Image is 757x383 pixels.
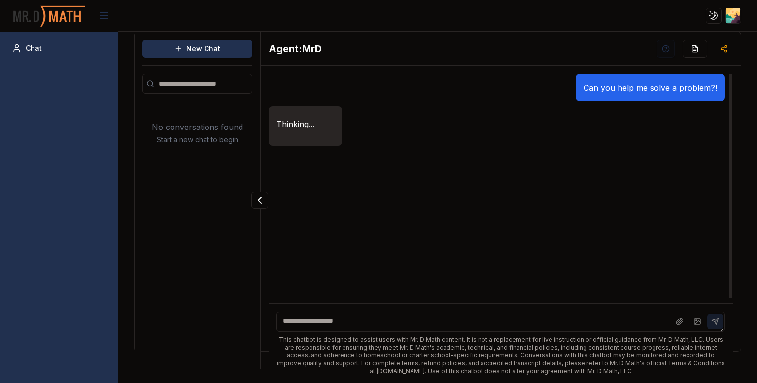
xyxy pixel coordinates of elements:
[276,336,724,375] div: This chatbot is designed to assist users with Mr. D Math content. It is not a replacement for liv...
[726,8,741,23] img: ACg8ocLotX0KEEdtl_KUae3EfNN-8PLYwkQiyzm3_zBetNlDvcPmOOQ=s96-c
[8,39,110,57] a: Chat
[142,40,252,58] button: New Chat
[276,118,314,130] p: Thinking...
[657,40,675,58] button: Help Videos
[152,121,243,133] p: No conversations found
[251,192,268,209] button: Collapse panel
[269,42,322,56] h2: MrD
[157,135,238,145] p: Start a new chat to begin
[12,3,86,29] img: PromptOwl
[683,40,707,58] button: Fill Questions
[26,43,42,53] span: Chat
[584,82,717,94] p: Can you help me solve a problem?!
